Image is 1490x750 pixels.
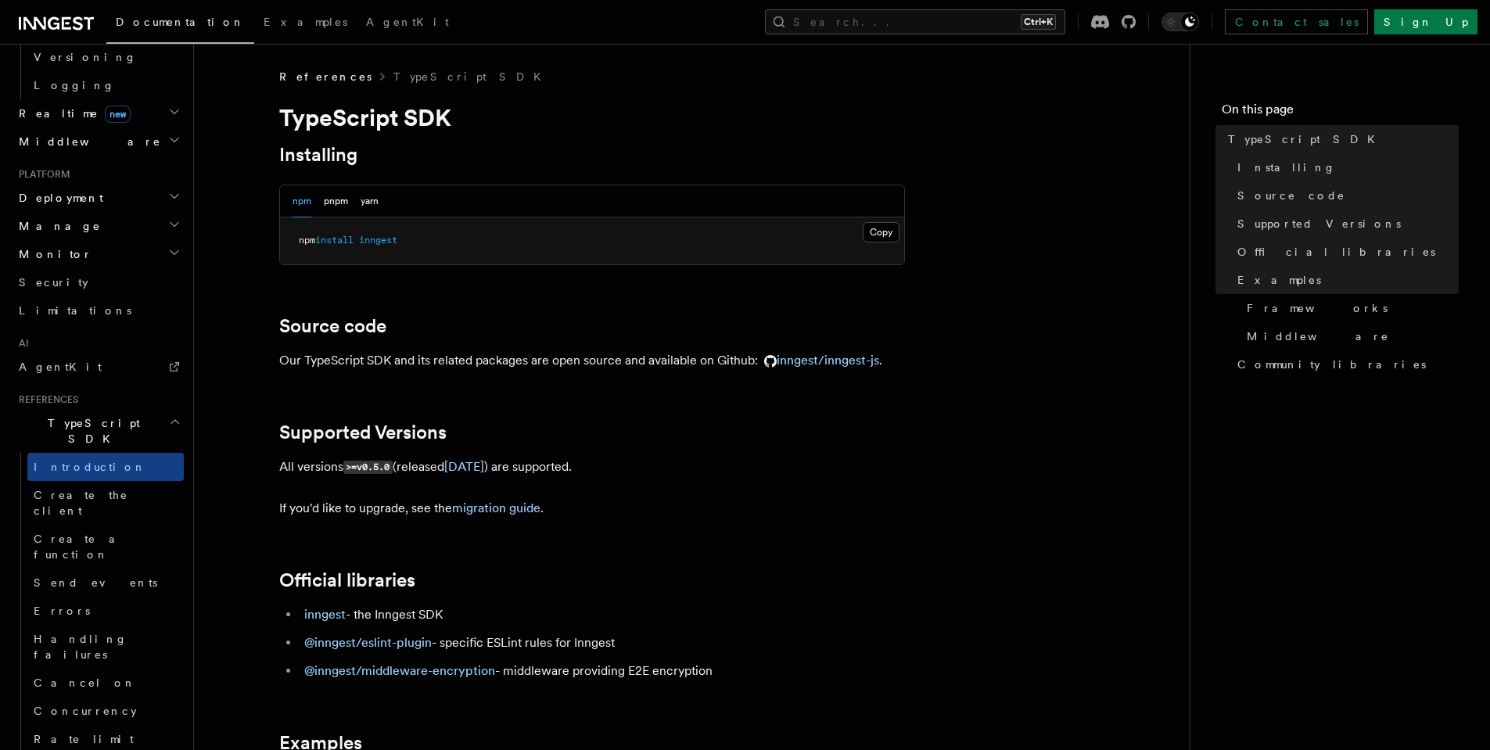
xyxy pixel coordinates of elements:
[34,733,134,745] span: Rate limit
[300,660,905,682] li: - middleware providing E2E encryption
[361,185,379,217] button: yarn
[279,497,905,519] p: If you'd like to upgrade, see the .
[19,304,131,317] span: Limitations
[13,268,184,296] a: Security
[1228,131,1384,147] span: TypeScript SDK
[27,453,184,481] a: Introduction
[34,461,146,473] span: Introduction
[13,190,103,206] span: Deployment
[1247,300,1388,316] span: Frameworks
[1231,238,1459,266] a: Official libraries
[315,235,354,246] span: install
[279,69,372,84] span: References
[106,5,254,44] a: Documentation
[13,353,184,381] a: AgentKit
[1231,350,1459,379] a: Community libraries
[393,69,551,84] a: TypeScript SDK
[1240,322,1459,350] a: Middleware
[343,461,393,474] code: >=v0.5.0
[279,569,415,591] a: Official libraries
[444,459,484,474] a: [DATE]
[13,184,184,212] button: Deployment
[34,705,137,717] span: Concurrency
[279,422,447,443] a: Supported Versions
[758,353,879,368] a: inngest/inngest-js
[1247,328,1389,344] span: Middleware
[304,663,495,678] a: @inngest/middleware-encryption
[279,350,905,371] p: Our TypeScript SDK and its related packages are open source and available on Github: .
[34,576,157,589] span: Send events
[1222,125,1459,153] a: TypeScript SDK
[34,676,136,689] span: Cancel on
[304,607,346,622] a: inngest
[27,71,184,99] a: Logging
[1237,357,1426,372] span: Community libraries
[13,168,70,181] span: Platform
[13,127,184,156] button: Middleware
[13,99,184,127] button: Realtimenew
[13,337,29,350] span: AI
[27,569,184,597] a: Send events
[13,415,169,447] span: TypeScript SDK
[300,604,905,626] li: - the Inngest SDK
[1231,153,1459,181] a: Installing
[34,489,128,517] span: Create the client
[27,525,184,569] a: Create a function
[1240,294,1459,322] a: Frameworks
[116,16,245,28] span: Documentation
[279,315,386,337] a: Source code
[13,246,92,262] span: Monitor
[1237,160,1336,175] span: Installing
[105,106,131,123] span: new
[366,16,449,28] span: AgentKit
[1237,216,1401,231] span: Supported Versions
[13,409,184,453] button: TypeScript SDK
[34,633,127,661] span: Handling failures
[765,9,1065,34] button: Search...Ctrl+K
[1237,188,1345,203] span: Source code
[27,43,184,71] a: Versioning
[13,240,184,268] button: Monitor
[1231,266,1459,294] a: Examples
[13,296,184,325] a: Limitations
[300,632,905,654] li: - specific ESLint rules for Inngest
[27,625,184,669] a: Handling failures
[13,106,131,121] span: Realtime
[34,533,127,561] span: Create a function
[264,16,347,28] span: Examples
[1231,210,1459,238] a: Supported Versions
[27,669,184,697] a: Cancel on
[27,597,184,625] a: Errors
[13,218,101,234] span: Manage
[1161,13,1199,31] button: Toggle dark mode
[27,697,184,725] a: Concurrency
[279,456,905,479] p: All versions (released ) are supported.
[293,185,311,217] button: npm
[279,144,357,166] a: Installing
[1231,181,1459,210] a: Source code
[1237,272,1321,288] span: Examples
[1222,100,1459,125] h4: On this page
[34,79,115,92] span: Logging
[19,276,88,289] span: Security
[27,481,184,525] a: Create the client
[34,51,137,63] span: Versioning
[1237,244,1435,260] span: Official libraries
[13,134,161,149] span: Middleware
[1021,14,1056,30] kbd: Ctrl+K
[1225,9,1368,34] a: Contact sales
[452,501,540,515] a: migration guide
[13,212,184,240] button: Manage
[13,393,78,406] span: References
[359,235,397,246] span: inngest
[324,185,348,217] button: pnpm
[304,635,432,650] a: @inngest/eslint-plugin
[254,5,357,42] a: Examples
[299,235,315,246] span: npm
[19,361,102,373] span: AgentKit
[357,5,458,42] a: AgentKit
[279,103,905,131] h1: TypeScript SDK
[863,222,899,242] button: Copy
[1374,9,1477,34] a: Sign Up
[34,605,90,617] span: Errors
